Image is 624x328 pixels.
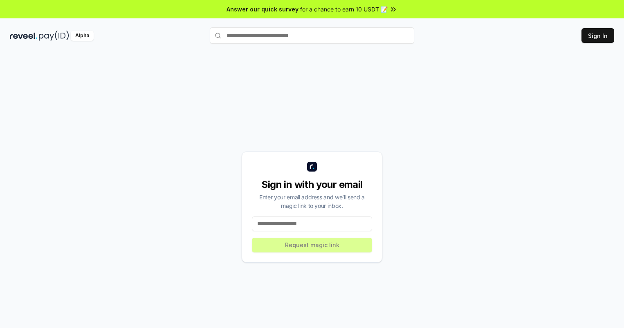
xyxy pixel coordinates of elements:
img: pay_id [39,31,69,41]
button: Sign In [581,28,614,43]
span: Answer our quick survey [227,5,299,13]
img: reveel_dark [10,31,37,41]
div: Sign in with your email [252,178,372,191]
div: Alpha [71,31,94,41]
div: Enter your email address and we’ll send a magic link to your inbox. [252,193,372,210]
img: logo_small [307,162,317,172]
span: for a chance to earn 10 USDT 📝 [300,5,388,13]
